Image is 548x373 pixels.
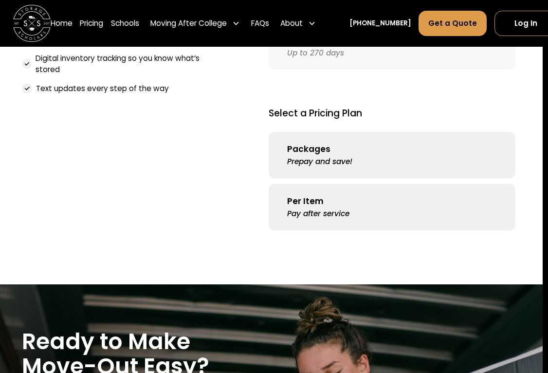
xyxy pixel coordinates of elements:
[280,18,303,29] div: About
[51,10,73,37] a: Home
[150,18,227,29] div: Moving After College
[287,208,349,219] div: Pay after service
[287,47,344,58] div: Up to 270 days
[13,5,51,42] a: home
[269,107,362,121] div: Select a Pricing Plan
[251,10,269,37] a: FAQs
[111,10,139,37] a: Schools
[287,143,330,156] div: Packages
[287,195,324,208] div: Per Item
[276,10,319,37] div: About
[419,11,487,36] a: Get a Quote
[80,10,103,37] a: Pricing
[146,10,243,37] div: Moving After College
[13,5,51,42] img: Storage Scholars main logo
[287,156,352,167] div: Prepay and save!
[349,19,411,28] a: [PHONE_NUMBER]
